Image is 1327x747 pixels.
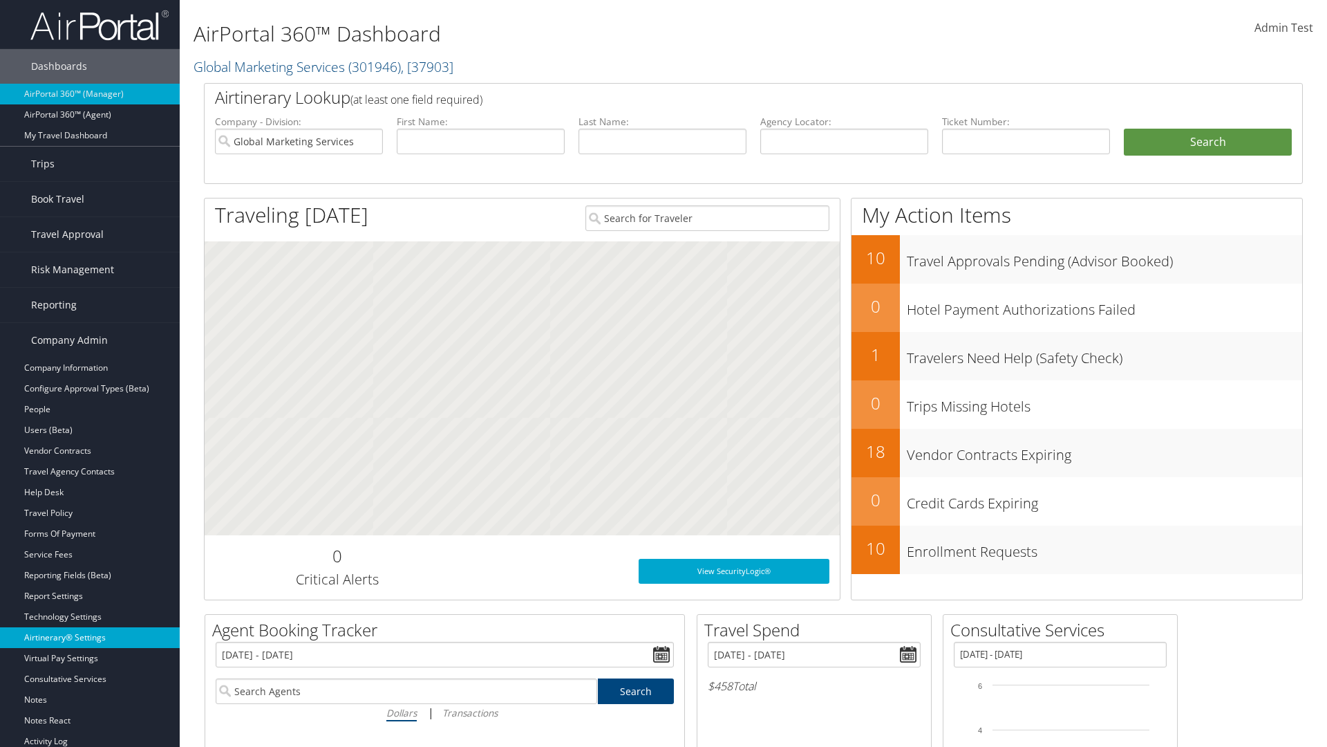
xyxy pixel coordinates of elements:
[708,679,921,694] h6: Total
[578,115,746,129] label: Last Name:
[907,293,1302,320] h3: Hotel Payment Authorizations Failed
[1124,129,1292,156] button: Search
[31,323,108,358] span: Company Admin
[907,342,1302,368] h3: Travelers Need Help (Safety Check)
[212,618,684,642] h2: Agent Booking Tracker
[30,9,169,41] img: airportal-logo.png
[215,570,459,589] h3: Critical Alerts
[851,380,1302,429] a: 0Trips Missing Hotels
[215,201,368,230] h1: Traveling [DATE]
[194,19,940,48] h1: AirPortal 360™ Dashboard
[907,245,1302,271] h3: Travel Approvals Pending (Advisor Booked)
[31,147,55,181] span: Trips
[215,115,383,129] label: Company - Division:
[585,205,829,231] input: Search for Traveler
[851,201,1302,230] h1: My Action Items
[851,235,1302,284] a: 10Travel Approvals Pending (Advisor Booked)
[397,115,565,129] label: First Name:
[907,439,1302,465] h3: Vendor Contracts Expiring
[215,544,459,568] h2: 0
[851,391,900,415] h2: 0
[194,57,453,76] a: Global Marketing Services
[598,679,675,704] a: Search
[350,92,482,107] span: (at least one field required)
[386,706,417,719] i: Dollars
[851,295,900,318] h2: 0
[401,57,453,76] span: , [ 37903 ]
[978,682,982,690] tspan: 6
[851,440,900,463] h2: 18
[907,487,1302,513] h3: Credit Cards Expiring
[1254,20,1313,35] span: Admin Test
[851,477,1302,526] a: 0Credit Cards Expiring
[851,343,900,367] h2: 1
[851,537,900,560] h2: 10
[760,115,928,129] label: Agency Locator:
[1254,7,1313,50] a: Admin Test
[942,115,1110,129] label: Ticket Number:
[851,429,1302,477] a: 18Vendor Contracts Expiring
[851,246,900,270] h2: 10
[31,252,114,287] span: Risk Management
[708,679,733,694] span: $458
[31,49,87,84] span: Dashboards
[216,679,597,704] input: Search Agents
[215,86,1201,109] h2: Airtinerary Lookup
[851,332,1302,380] a: 1Travelers Need Help (Safety Check)
[216,704,674,721] div: |
[907,535,1302,562] h3: Enrollment Requests
[31,288,77,322] span: Reporting
[851,526,1302,574] a: 10Enrollment Requests
[348,57,401,76] span: ( 301946 )
[978,726,982,735] tspan: 4
[639,559,829,584] a: View SecurityLogic®
[851,488,900,512] h2: 0
[950,618,1177,642] h2: Consultative Services
[704,618,931,642] h2: Travel Spend
[907,390,1302,416] h3: Trips Missing Hotels
[442,706,498,719] i: Transactions
[31,217,104,252] span: Travel Approval
[851,284,1302,332] a: 0Hotel Payment Authorizations Failed
[31,182,84,216] span: Book Travel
